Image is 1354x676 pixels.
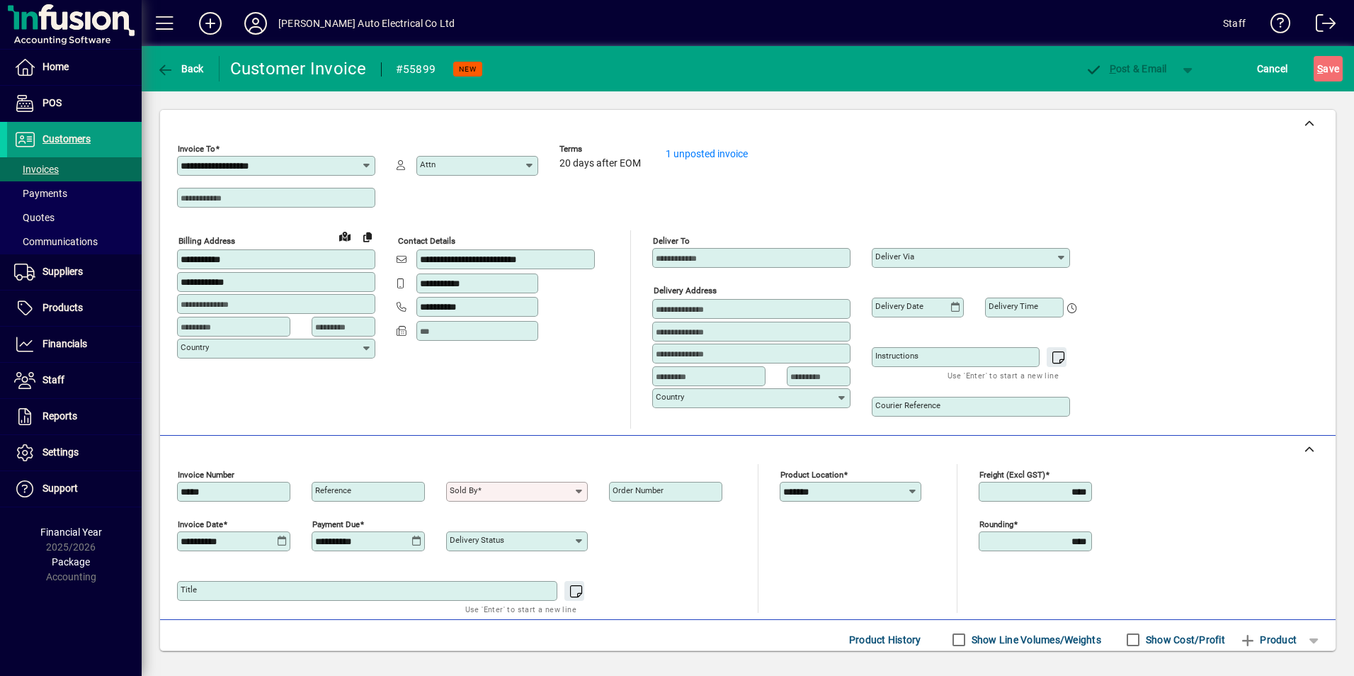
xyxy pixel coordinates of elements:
[849,629,921,651] span: Product History
[42,61,69,72] span: Home
[42,483,78,494] span: Support
[613,485,664,495] mat-label: Order number
[42,266,83,277] span: Suppliers
[178,470,234,480] mat-label: Invoice number
[7,50,142,85] a: Home
[278,12,455,35] div: [PERSON_NAME] Auto Electrical Co Ltd
[230,57,367,80] div: Customer Invoice
[188,11,233,36] button: Add
[157,63,204,74] span: Back
[181,585,197,595] mat-label: Title
[875,301,923,311] mat-label: Delivery date
[42,374,64,385] span: Staff
[666,148,748,159] a: 1 unposted invoice
[465,601,576,617] mat-hint: Use 'Enter' to start a new line
[7,399,142,434] a: Reports
[153,56,207,81] button: Back
[178,519,223,529] mat-label: Invoice date
[969,633,1101,647] label: Show Line Volumes/Weights
[7,86,142,121] a: POS
[1317,57,1339,80] span: ave
[7,327,142,362] a: Financials
[334,225,356,247] a: View on map
[1223,12,1246,35] div: Staff
[52,556,90,568] span: Package
[1143,633,1225,647] label: Show Cost/Profit
[875,400,940,410] mat-label: Courier Reference
[7,205,142,230] a: Quotes
[42,302,83,313] span: Products
[559,145,644,154] span: Terms
[42,338,87,349] span: Financials
[1232,627,1304,653] button: Product
[7,471,142,507] a: Support
[7,181,142,205] a: Payments
[979,519,1013,529] mat-label: Rounding
[780,470,843,480] mat-label: Product location
[315,485,351,495] mat-label: Reference
[1110,63,1116,74] span: P
[7,435,142,471] a: Settings
[1085,63,1167,74] span: ost & Email
[1305,3,1336,49] a: Logout
[948,367,1059,383] mat-hint: Use 'Enter' to start a new line
[875,252,914,261] mat-label: Deliver via
[979,470,1045,480] mat-label: Freight (excl GST)
[559,158,641,169] span: 20 days after EOM
[1239,629,1297,651] span: Product
[356,225,379,248] button: Copy to Delivery address
[40,526,102,538] span: Financial Year
[7,291,142,326] a: Products
[875,351,918,361] mat-label: Instructions
[42,446,79,458] span: Settings
[1253,56,1292,81] button: Cancel
[42,97,62,108] span: POS
[843,627,927,653] button: Product History
[42,133,91,145] span: Customers
[450,535,504,545] mat-label: Delivery status
[178,144,215,154] mat-label: Invoice To
[989,301,1038,311] mat-label: Delivery time
[1257,57,1288,80] span: Cancel
[1078,56,1174,81] button: Post & Email
[42,410,77,422] span: Reports
[181,342,209,352] mat-label: Country
[656,392,684,402] mat-label: Country
[459,64,477,74] span: NEW
[7,230,142,254] a: Communications
[450,485,477,495] mat-label: Sold by
[7,254,142,290] a: Suppliers
[142,56,220,81] app-page-header-button: Back
[233,11,278,36] button: Profile
[396,58,436,81] div: #55899
[312,519,360,529] mat-label: Payment due
[1317,63,1323,74] span: S
[14,212,55,223] span: Quotes
[14,164,59,175] span: Invoices
[7,157,142,181] a: Invoices
[420,159,436,169] mat-label: Attn
[14,236,98,247] span: Communications
[1260,3,1291,49] a: Knowledge Base
[7,363,142,398] a: Staff
[14,188,67,199] span: Payments
[1314,56,1343,81] button: Save
[653,236,690,246] mat-label: Deliver To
